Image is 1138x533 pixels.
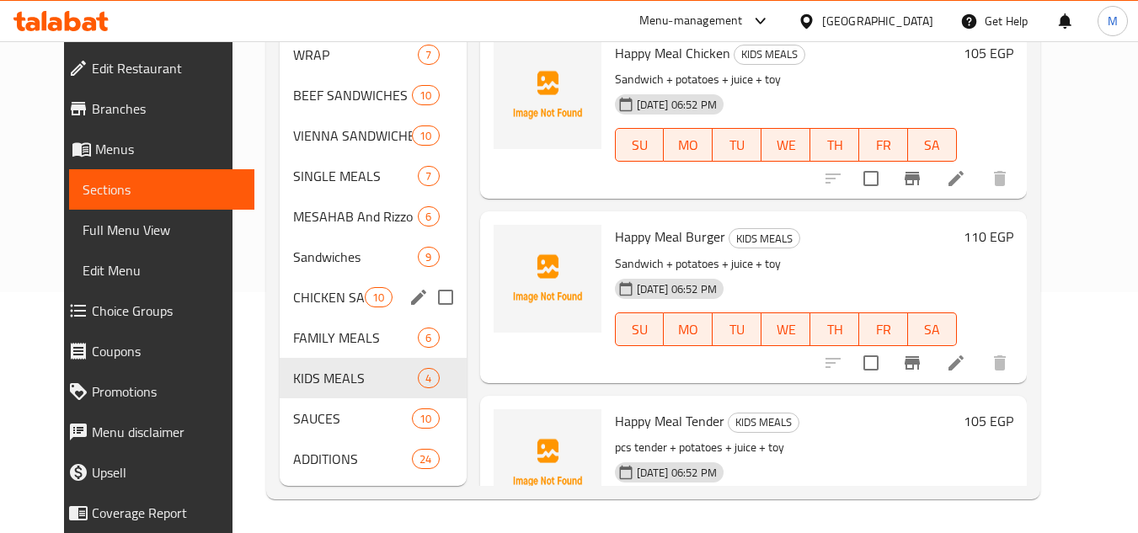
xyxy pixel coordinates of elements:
button: delete [980,158,1020,199]
div: ADDITIONS24 [280,439,467,479]
div: MESAHAB And Rizzo6 [280,196,467,237]
div: items [412,85,439,105]
a: Coverage Report [55,493,254,533]
button: SU [615,312,665,346]
span: 24 [413,451,438,467]
div: items [418,247,439,267]
button: SA [908,128,957,162]
button: edit [406,285,431,310]
span: WRAP [293,45,419,65]
button: TH [810,312,859,346]
img: Happy Meal Burger [494,225,601,333]
span: FAMILY MEALS [293,328,419,348]
div: items [412,408,439,429]
span: MESAHAB And Rizzo [293,206,419,227]
div: items [418,45,439,65]
button: FR [859,128,908,162]
div: KIDS MEALS [728,413,799,433]
span: Happy Meal Burger [615,224,725,249]
span: TU [719,317,755,342]
div: FAMILY MEALS6 [280,317,467,358]
span: [DATE] 06:52 PM [630,465,724,481]
span: SU [622,317,658,342]
span: 10 [413,88,438,104]
h6: 105 EGP [964,41,1013,65]
span: TU [719,133,755,157]
div: VIENNA SANDWICHES10 [280,115,467,156]
div: [GEOGRAPHIC_DATA] [822,12,933,30]
span: Promotions [92,381,241,402]
span: Full Menu View [83,220,241,240]
div: Sandwiches9 [280,237,467,277]
span: Coupons [92,341,241,361]
span: 10 [413,411,438,427]
button: TU [713,312,761,346]
div: items [418,206,439,227]
span: Upsell [92,462,241,482]
span: 7 [419,168,438,184]
div: items [418,328,439,348]
a: Promotions [55,371,254,412]
span: FR [866,133,901,157]
span: SU [622,133,658,157]
span: Coverage Report [92,503,241,523]
span: 6 [419,330,438,346]
img: Happy Meal Tender [494,409,601,517]
span: 7 [419,47,438,63]
span: FR [866,317,901,342]
div: KIDS MEALS [734,45,805,65]
span: 6 [419,209,438,225]
div: items [412,125,439,146]
span: Edit Menu [83,260,241,280]
p: Sandwich + potatoes + juice + toy [615,69,957,90]
span: Sections [83,179,241,200]
div: items [412,449,439,469]
span: BEEF SANDWICHES [293,85,412,105]
span: ADDITIONS [293,449,412,469]
span: KIDS MEALS [293,368,419,388]
div: Sandwiches [293,247,419,267]
div: KIDS MEALS [729,228,800,248]
div: items [418,166,439,186]
a: Coupons [55,331,254,371]
a: Menu disclaimer [55,412,254,452]
span: TH [817,133,852,157]
button: TU [713,128,761,162]
img: Happy Meal Chicken [494,41,601,149]
div: VIENNA SANDWICHES [293,125,412,146]
button: delete [980,343,1020,383]
span: TH [817,317,852,342]
span: [DATE] 06:52 PM [630,281,724,297]
span: SAUCES [293,408,412,429]
span: Happy Meal Tender [615,408,724,434]
a: Upsell [55,452,254,493]
span: Select to update [853,161,889,196]
div: SAUCES10 [280,398,467,439]
span: Edit Restaurant [92,58,241,78]
span: Choice Groups [92,301,241,321]
button: Branch-specific-item [892,343,932,383]
a: Edit menu item [946,168,966,189]
div: SINGLE MEALS7 [280,156,467,196]
span: CHICKEN SANDWICHES [293,287,365,307]
div: KIDS MEALS4 [280,358,467,398]
a: Choice Groups [55,290,254,331]
span: KIDS MEALS [729,413,799,432]
button: FR [859,312,908,346]
span: Menus [95,139,241,159]
span: WE [768,133,804,157]
div: items [418,368,439,388]
button: WE [761,312,810,346]
a: Branches [55,88,254,129]
span: 4 [419,370,438,386]
div: Menu-management [639,11,743,31]
a: Sections [69,169,254,210]
span: Branches [92,99,241,119]
div: CHICKEN SANDWICHES10edit [280,277,467,317]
